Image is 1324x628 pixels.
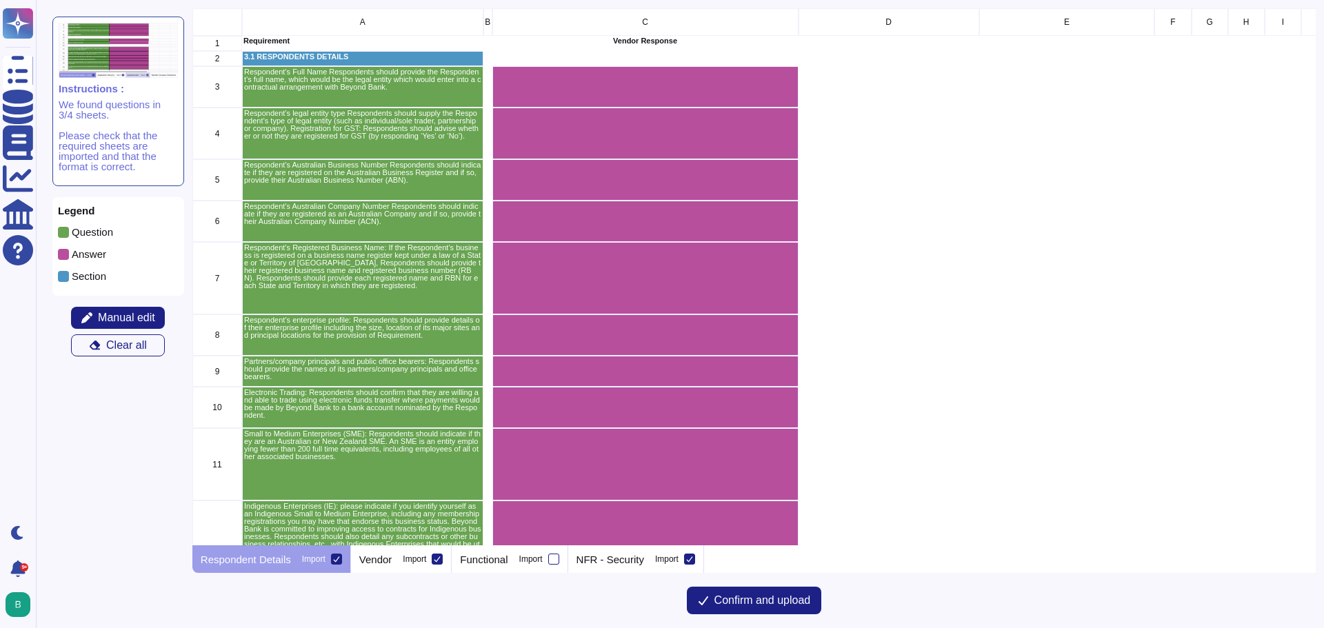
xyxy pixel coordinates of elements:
[244,389,481,419] p: Electronic Trading: Respondents should confirm that they are willing and able to trade using elec...
[192,428,242,500] div: 11
[71,334,165,356] button: Clear all
[519,555,543,563] div: Import
[192,314,242,356] div: 8
[360,18,365,26] span: A
[192,159,242,201] div: 5
[244,110,481,140] p: Respondent’s legal entity type Respondents should supply the Respondent’s type of legal entity (s...
[642,18,648,26] span: C
[493,37,796,45] p: Vendor Response
[59,83,178,94] p: Instructions :
[201,554,291,565] p: Respondent Details
[59,99,178,172] p: We found questions in 3/4 sheets. Please check that the required sheets are imported and that the...
[192,108,242,159] div: 4
[485,18,490,26] span: B
[244,244,481,290] p: Respondent’s Registered Business Name: If the Respondent’s business is registered on a business n...
[3,589,40,620] button: user
[192,66,242,108] div: 3
[192,500,242,604] div: 12
[192,8,1316,545] div: grid
[359,554,392,565] p: Vendor
[1281,18,1283,26] span: I
[655,555,679,563] div: Import
[244,503,481,556] p: Indigenous Enterprises (IE): please indicate if you identify yourself as an Indigenous Small to M...
[244,68,481,91] p: Respondent’s Full Name Respondents should provide the Respondent’s full name, which would be the ...
[576,554,644,565] p: NFR - Security
[192,387,242,428] div: 10
[58,205,179,216] p: Legend
[244,316,481,339] p: Respondent’s enterprise profile: Respondents should provide details of their enterprise profile i...
[59,23,178,78] img: instruction
[243,37,482,45] p: Requirement
[72,249,106,259] p: Answer
[20,563,28,571] div: 9+
[244,358,481,381] p: Partners/company principals and public office bearers: Respondents should provide the names of it...
[72,271,106,281] p: Section
[6,592,30,617] img: user
[302,555,325,563] div: Import
[1206,18,1212,26] span: G
[192,356,242,387] div: 9
[106,340,147,351] span: Clear all
[1243,18,1250,26] span: H
[72,227,113,237] p: Question
[71,307,165,329] button: Manual edit
[192,51,242,66] div: 2
[98,312,155,323] span: Manual edit
[403,555,426,563] div: Import
[244,161,481,184] p: Respondent’s Australian Business Number Respondents should indicate if they are registered on the...
[192,36,242,51] div: 1
[192,242,242,314] div: 7
[460,554,508,565] p: Functional
[1064,18,1070,26] span: E
[885,18,892,26] span: D
[244,53,481,61] p: 3.1 RESPONDENTS DETAILS
[244,430,481,460] p: Small to Medium Enterprises (SME): Respondents should indicate if they are an Australian or New Z...
[687,587,822,614] button: Confirm and upload
[244,203,481,225] p: Respondent’s Australian Company Number Respondents should indicate if they are registered as an A...
[714,595,811,606] span: Confirm and upload
[1170,18,1175,26] span: F
[192,201,242,242] div: 6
